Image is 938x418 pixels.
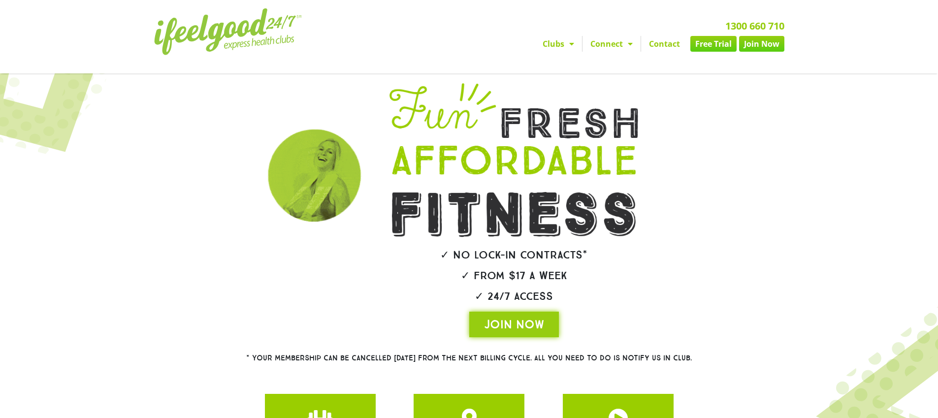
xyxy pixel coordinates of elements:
a: JOIN NOW [469,312,559,337]
a: 1300 660 710 [725,19,784,32]
h2: ✓ From $17 a week [362,270,666,281]
h2: ✓ No lock-in contracts* [362,250,666,260]
nav: Menu [378,36,784,52]
h2: * Your membership can be cancelled [DATE] from the next billing cycle. All you need to do is noti... [211,354,728,362]
a: Clubs [535,36,582,52]
a: Join Now [739,36,784,52]
a: Connect [582,36,641,52]
h2: ✓ 24/7 Access [362,291,666,302]
a: Contact [641,36,688,52]
a: Free Trial [690,36,737,52]
span: JOIN NOW [484,317,544,332]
